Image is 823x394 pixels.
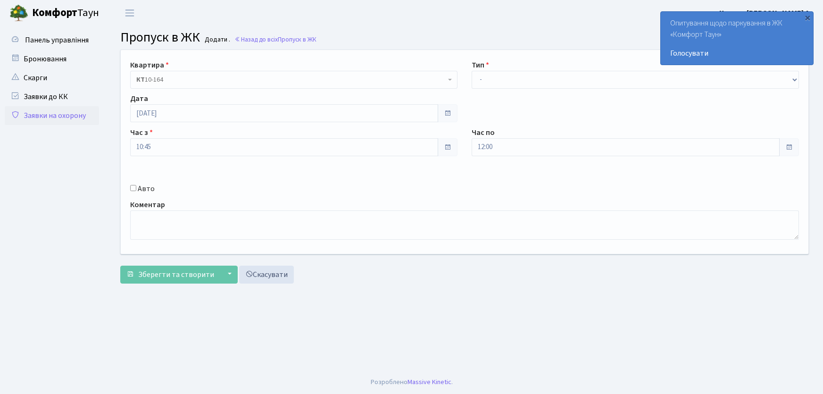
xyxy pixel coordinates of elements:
[32,5,99,21] span: Таун
[32,5,77,20] b: Комфорт
[120,266,220,284] button: Зберегти та створити
[239,266,294,284] a: Скасувати
[130,127,153,138] label: Час з
[661,12,813,65] div: Опитування щодо паркування в ЖК «Комфорт Таун»
[5,106,99,125] a: Заявки на охорону
[130,93,148,104] label: Дата
[5,68,99,87] a: Скарги
[138,183,155,194] label: Авто
[5,50,99,68] a: Бронювання
[136,75,145,84] b: КТ
[130,59,169,71] label: Квартира
[5,87,99,106] a: Заявки до КК
[472,127,495,138] label: Час по
[5,31,99,50] a: Панель управління
[719,8,812,19] a: Цитрус [PERSON_NAME] А.
[9,4,28,23] img: logo.png
[25,35,89,45] span: Панель управління
[670,48,804,59] a: Голосувати
[803,13,812,22] div: ×
[407,377,451,387] a: Massive Kinetic
[234,35,316,44] a: Назад до всіхПропуск в ЖК
[138,269,214,280] span: Зберегти та створити
[130,199,165,210] label: Коментар
[278,35,316,44] span: Пропуск в ЖК
[472,59,489,71] label: Тип
[118,5,141,21] button: Переключити навігацію
[120,28,200,47] span: Пропуск в ЖК
[719,8,812,18] b: Цитрус [PERSON_NAME] А.
[130,71,457,89] span: <b>КТ</b>&nbsp;&nbsp;&nbsp;&nbsp;10-164
[203,36,230,44] small: Додати .
[136,75,446,84] span: <b>КТ</b>&nbsp;&nbsp;&nbsp;&nbsp;10-164
[371,377,453,387] div: Розроблено .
